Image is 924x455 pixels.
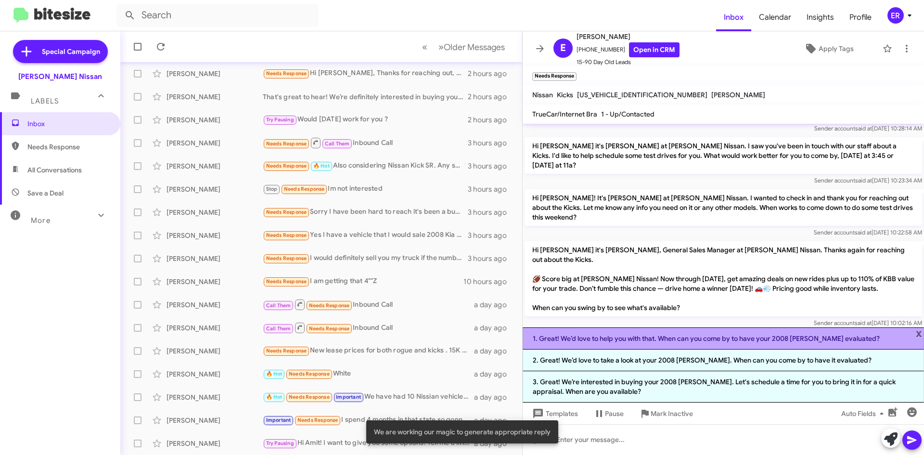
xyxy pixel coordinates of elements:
a: Special Campaign [13,40,108,63]
span: Call Them [325,141,350,147]
div: 3 hours ago [468,231,514,240]
div: Hi [PERSON_NAME], Thanks for reaching out, I want to hold my old vehicle. I am looking for New Ar... [263,68,468,79]
span: More [31,216,51,225]
span: Needs Response [266,255,307,261]
span: Needs Response [309,302,350,309]
span: « [422,41,427,53]
span: Sender account [DATE] 10:02:16 AM [814,319,922,326]
div: New lease prices for both rogue and kicks . 15K miles, $2500 down out the door price. [263,345,474,356]
div: [PERSON_NAME] Nissan [18,72,102,81]
div: [PERSON_NAME] [167,323,263,333]
div: Also considering Nissan Kick SR. Any specials? [263,160,468,171]
span: 🔥 Hot [313,163,330,169]
span: Templates [530,405,578,422]
span: Important [336,394,361,400]
span: Save a Deal [27,188,64,198]
nav: Page navigation example [417,37,511,57]
div: Inbound Call [263,299,474,311]
div: 2 hours ago [468,115,514,125]
span: [PERSON_NAME] [577,31,680,42]
div: We have had 10 Nissian vehicles over these past 21 years but never have had to take a note as hig... [263,391,474,403]
div: Sorry I have been hard to reach it's been a busy work month [263,207,468,218]
span: Needs Response [266,278,307,285]
div: Hi Amit! I want to give you some options! Tell me a little bit more of what you're looking for, a... [263,438,474,449]
span: Needs Response [289,394,330,400]
span: Apply Tags [819,40,854,57]
button: Previous [416,37,433,57]
span: Inbox [27,119,109,129]
div: [PERSON_NAME] [167,184,263,194]
a: Inbox [716,3,751,31]
li: 2. Great! We’d love to take a look at your 2008 [PERSON_NAME]. When can you come by to have it ev... [523,350,924,371]
span: Sender account [DATE] 10:22:58 AM [814,229,922,236]
span: Auto Fields [841,405,887,422]
div: [PERSON_NAME] [167,138,263,148]
div: 3 hours ago [468,138,514,148]
button: Apply Tags [779,40,878,57]
span: Try Pausing [266,117,294,123]
div: 2 hours ago [468,92,514,102]
span: Needs Response [266,232,307,238]
div: [PERSON_NAME] [167,92,263,102]
div: 3 hours ago [468,161,514,171]
span: said at [855,125,872,132]
div: a day ago [474,369,514,379]
span: 15-90 Day Old Leads [577,57,680,67]
div: a day ago [474,392,514,402]
div: Inbound Call [263,137,468,149]
div: [PERSON_NAME] [167,392,263,402]
div: White [263,368,474,379]
span: Older Messages [444,42,505,52]
a: Profile [842,3,879,31]
p: Hi [PERSON_NAME]! It's [PERSON_NAME] at [PERSON_NAME] Nissan. I wanted to check in and thank you ... [525,189,922,226]
div: ER [887,7,904,24]
span: Pause [605,405,624,422]
div: [PERSON_NAME] [167,231,263,240]
div: Im not interested [263,183,468,195]
span: said at [855,177,872,184]
div: a day ago [474,346,514,356]
span: Nissan [532,91,553,99]
div: I would definitely sell you my truck if the numbers make sense. [263,253,468,264]
span: 🔥 Hot [266,371,282,377]
div: [PERSON_NAME] [167,346,263,356]
span: Stop [266,186,278,192]
input: Search [116,4,319,27]
div: 2 hours ago [468,69,514,78]
span: Try Pausing [266,440,294,446]
button: ER [879,7,913,24]
span: We are working our magic to generate appropriate reply [374,427,551,437]
span: Labels [31,97,59,105]
div: [PERSON_NAME] [167,369,263,379]
button: Pause [586,405,631,422]
span: Needs Response [297,417,338,423]
div: [PERSON_NAME] [167,254,263,263]
div: Would [DATE] work for you ? [263,114,468,125]
a: Calendar [751,3,799,31]
span: [US_VEHICLE_IDENTIFICATION_NUMBER] [577,91,707,99]
div: [PERSON_NAME] [167,416,263,425]
span: Call Them [266,302,291,309]
p: Hi [PERSON_NAME] it's [PERSON_NAME] at [PERSON_NAME] Nissan. I saw you've been in touch with our ... [525,137,922,174]
span: Needs Response [266,348,307,354]
div: [PERSON_NAME] [167,300,263,310]
span: Needs Response [27,142,109,152]
span: Special Campaign [42,47,100,56]
a: Open in CRM [629,42,680,57]
span: Needs Response [289,371,330,377]
div: [PERSON_NAME] [167,439,263,448]
div: I spend 4 months in that state so gonna see thank you [263,415,474,426]
div: I am getting that 4""Z [263,276,463,287]
span: said at [855,319,872,326]
small: Needs Response [532,72,577,81]
div: Inbound Call [263,322,474,334]
li: 3. Great! We’re interested in buying your 2008 [PERSON_NAME]. Let's schedule a time for you to br... [523,371,924,403]
span: Kicks [557,91,573,99]
span: TrueCar/Internet Bra [532,110,597,118]
span: 🔥 Hot [266,394,282,400]
span: Needs Response [309,325,350,332]
span: Sender account [DATE] 10:23:34 AM [814,177,922,184]
div: a day ago [474,300,514,310]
